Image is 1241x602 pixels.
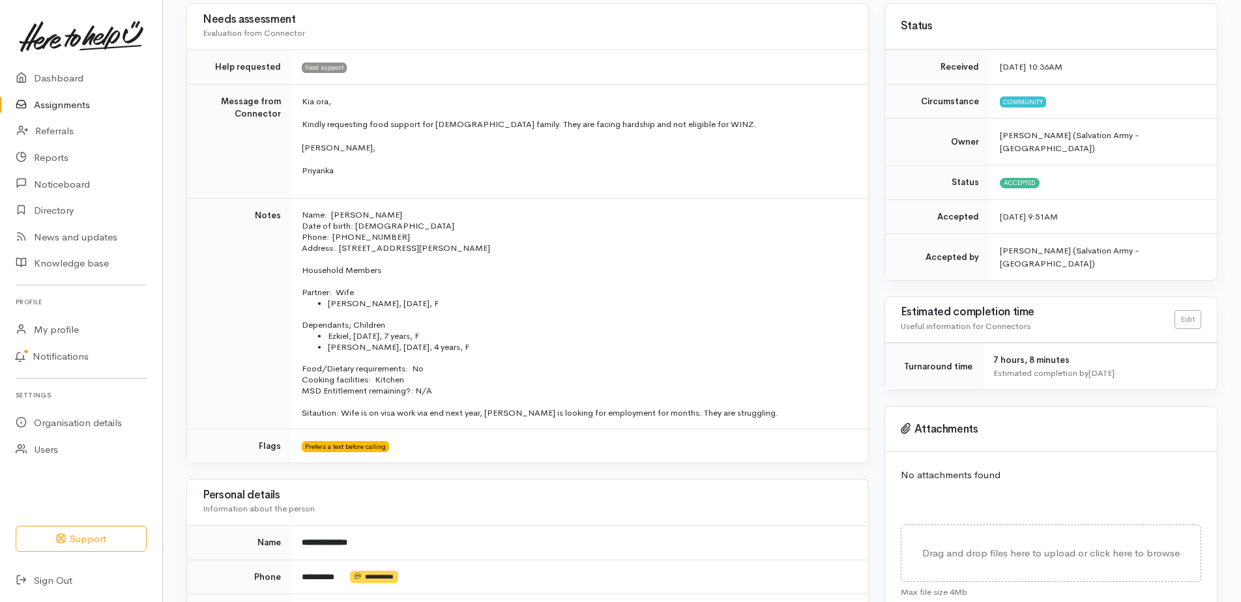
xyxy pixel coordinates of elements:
p: Partner: Wife [302,287,853,298]
td: Circumstance [885,84,989,119]
button: Support [16,526,147,552]
time: [DATE] 9:51AM [1000,211,1058,222]
td: Phone [187,560,291,594]
p: Sitaution: Wife is on visa work via end next year, [PERSON_NAME] is looking for employment for mo... [302,407,853,418]
td: [PERSON_NAME] (Salvation Army - [GEOGRAPHIC_DATA]) [989,234,1217,281]
p: [PERSON_NAME], [302,141,853,154]
time: [DATE] 10:36AM [1000,61,1062,72]
h3: Needs assessment [203,14,853,26]
td: Help requested [187,50,291,85]
td: Accepted by [885,234,989,281]
h3: Estimated completion time [901,306,1175,319]
td: Notes [187,198,291,429]
div: Estimated completion by [993,367,1201,380]
td: Received [885,50,989,85]
li: Ezkiel, [DATE], 7 years, F [328,330,853,341]
a: Edit [1175,310,1201,329]
td: Turnaround time [885,343,983,390]
h3: Attachments [901,423,1201,436]
span: Accepted [1000,178,1040,188]
td: Name [187,526,291,560]
h3: Personal details [203,489,853,502]
h6: Profile [16,293,147,311]
span: 7 hours, 8 minutes [993,354,1070,365]
span: Useful information for Connectors [901,321,1030,332]
span: Food support [302,63,347,73]
p: Household Members [302,265,853,276]
p: Address: [STREET_ADDRESS][PERSON_NAME] [302,242,853,253]
td: Status [885,165,989,200]
p: Kia ora, [302,95,853,108]
td: Owner [885,119,989,165]
h3: Status [901,20,1201,33]
span: Drag and drop files here to upload or click here to browse [922,547,1180,559]
p: Kindly requesting food support for [DEMOGRAPHIC_DATA] family. They are facing hardship and not el... [302,118,853,131]
span: Community [1000,96,1046,107]
time: [DATE] [1088,367,1115,379]
h6: Settings [16,386,147,404]
p: No attachments found [901,468,1201,483]
td: Accepted [885,199,989,234]
span: [PERSON_NAME] (Salvation Army - [GEOGRAPHIC_DATA]) [1000,130,1139,154]
div: Max file size 4Mb [901,582,1201,599]
li: [PERSON_NAME], [DATE], F [328,298,853,309]
td: Flags [187,429,291,463]
span: Evaluation from Connector [203,27,305,38]
p: Name: [PERSON_NAME] Date of birth: [DEMOGRAPHIC_DATA] Phone: [PHONE_NUMBER] [302,209,853,242]
span: Information about the person [203,503,315,514]
p: Food/Dietary requirements: No Cooking facilities: Kitchen MSD Entitlement remaining?: N/A [302,363,853,396]
p: Dependants; Children [302,319,853,330]
span: Prefers a text before calling [302,441,389,451]
p: Priyanka [302,164,853,177]
td: Message from Connector [187,84,291,198]
li: [PERSON_NAME], [DATE], 4 years, F [328,341,853,352]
